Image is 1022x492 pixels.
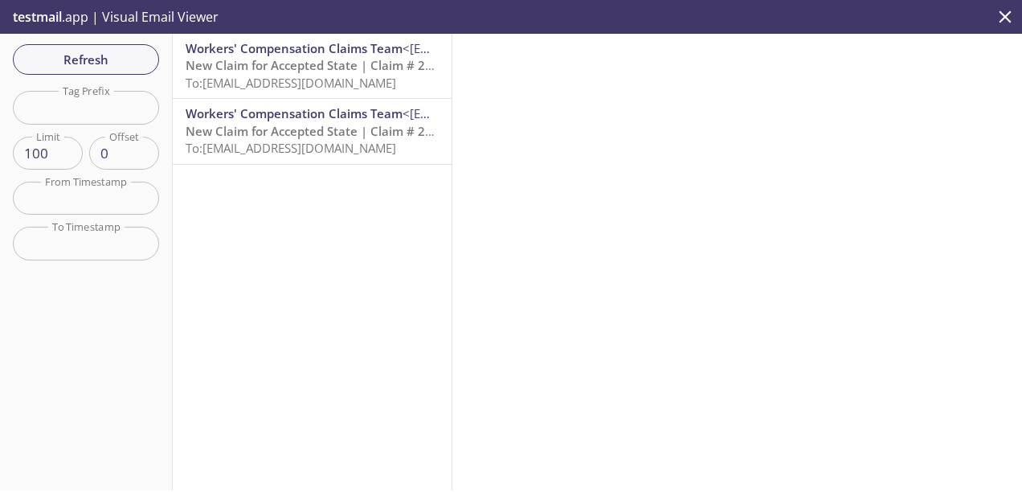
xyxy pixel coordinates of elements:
span: Refresh [26,49,146,70]
span: To: [EMAIL_ADDRESS][DOMAIN_NAME] [186,75,396,91]
span: New Claim for Accepted State | Claim # 2025003916 | Loss Date [DATE] [186,57,600,73]
span: <[EMAIL_ADDRESS][DOMAIN_NAME]> [403,105,611,121]
span: Workers' Compensation Claims Team [186,40,403,56]
span: <[EMAIL_ADDRESS][DOMAIN_NAME]> [403,40,611,56]
div: Workers' Compensation Claims Team<[EMAIL_ADDRESS][DOMAIN_NAME]>New Claim for Accepted State | Cla... [173,34,452,98]
div: Workers' Compensation Claims Team<[EMAIL_ADDRESS][DOMAIN_NAME]>New Claim for Accepted State | Cla... [173,99,452,163]
span: Workers' Compensation Claims Team [186,105,403,121]
button: Refresh [13,44,159,75]
span: New Claim for Accepted State | Claim # 2025003915 | Loss Date [DATE] [186,123,600,139]
span: To: [EMAIL_ADDRESS][DOMAIN_NAME] [186,140,396,156]
span: testmail [13,8,62,26]
nav: emails [173,34,452,165]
